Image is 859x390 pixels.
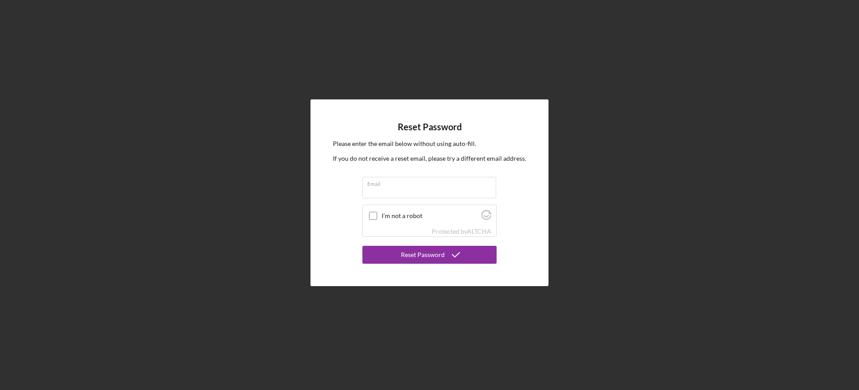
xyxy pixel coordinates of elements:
[333,154,526,163] p: If you do not receive a reset email, please try a different email address.
[382,212,479,219] label: I'm not a robot
[398,122,462,132] h4: Reset Password
[362,246,497,264] button: Reset Password
[367,177,496,187] label: Email
[432,228,491,235] div: Protected by
[481,214,491,221] a: Visit Altcha.org
[467,227,491,235] a: Visit Altcha.org
[401,246,445,264] div: Reset Password
[333,139,526,149] p: Please enter the email below without using auto-fill.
